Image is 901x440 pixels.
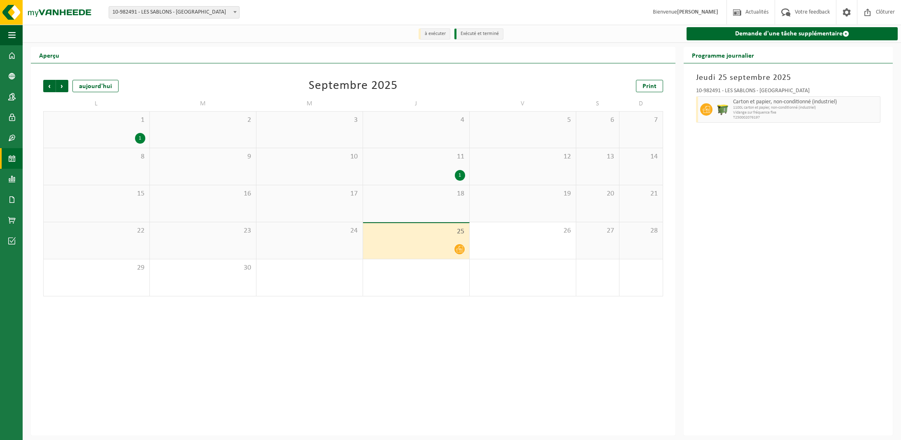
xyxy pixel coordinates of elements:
h2: Aperçu [31,47,68,63]
span: 11 [367,152,465,161]
td: M [150,96,256,111]
span: 14 [624,152,658,161]
span: 29 [48,263,145,272]
span: 8 [48,152,145,161]
td: V [470,96,576,111]
div: 1 [455,170,465,181]
span: 21 [624,189,658,198]
span: 3 [261,116,359,125]
span: 26 [474,226,572,235]
span: 10-982491 - LES SABLONS - MARCHE-LES-DAMES [109,7,239,18]
span: 10-982491 - LES SABLONS - MARCHE-LES-DAMES [109,6,240,19]
span: 30 [154,263,252,272]
div: 10-982491 - LES SABLONS - [GEOGRAPHIC_DATA] [696,88,881,96]
span: 2 [154,116,252,125]
span: 12 [474,152,572,161]
span: 13 [580,152,615,161]
h3: Jeudi 25 septembre 2025 [696,72,881,84]
a: Demande d'une tâche supplémentaire [687,27,898,40]
td: J [363,96,470,111]
img: WB-1100-HPE-GN-50 [717,103,729,116]
span: 7 [624,116,658,125]
span: 28 [624,226,658,235]
span: Carton et papier, non-conditionné (industriel) [733,99,878,105]
span: T250002076197 [733,115,878,120]
span: 19 [474,189,572,198]
span: 4 [367,116,465,125]
span: Vidange sur fréquence fixe [733,110,878,115]
span: Print [643,83,657,90]
td: D [619,96,663,111]
td: L [43,96,150,111]
span: 24 [261,226,359,235]
span: 17 [261,189,359,198]
h2: Programme journalier [684,47,762,63]
span: 16 [154,189,252,198]
div: aujourd'hui [72,80,119,92]
span: 23 [154,226,252,235]
span: 15 [48,189,145,198]
strong: [PERSON_NAME] [677,9,718,15]
span: Suivant [56,80,68,92]
td: M [256,96,363,111]
li: Exécuté et terminé [454,28,503,40]
span: 1 [48,116,145,125]
span: Précédent [43,80,56,92]
span: 5 [474,116,572,125]
span: 18 [367,189,465,198]
li: à exécuter [419,28,450,40]
div: Septembre 2025 [309,80,398,92]
span: 22 [48,226,145,235]
span: 1100L carton et papier, non-conditionné (industriel) [733,105,878,110]
span: 25 [367,227,465,236]
span: 9 [154,152,252,161]
div: 1 [135,133,145,144]
a: Print [636,80,663,92]
span: 6 [580,116,615,125]
span: 20 [580,189,615,198]
span: 10 [261,152,359,161]
span: 27 [580,226,615,235]
td: S [576,96,619,111]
